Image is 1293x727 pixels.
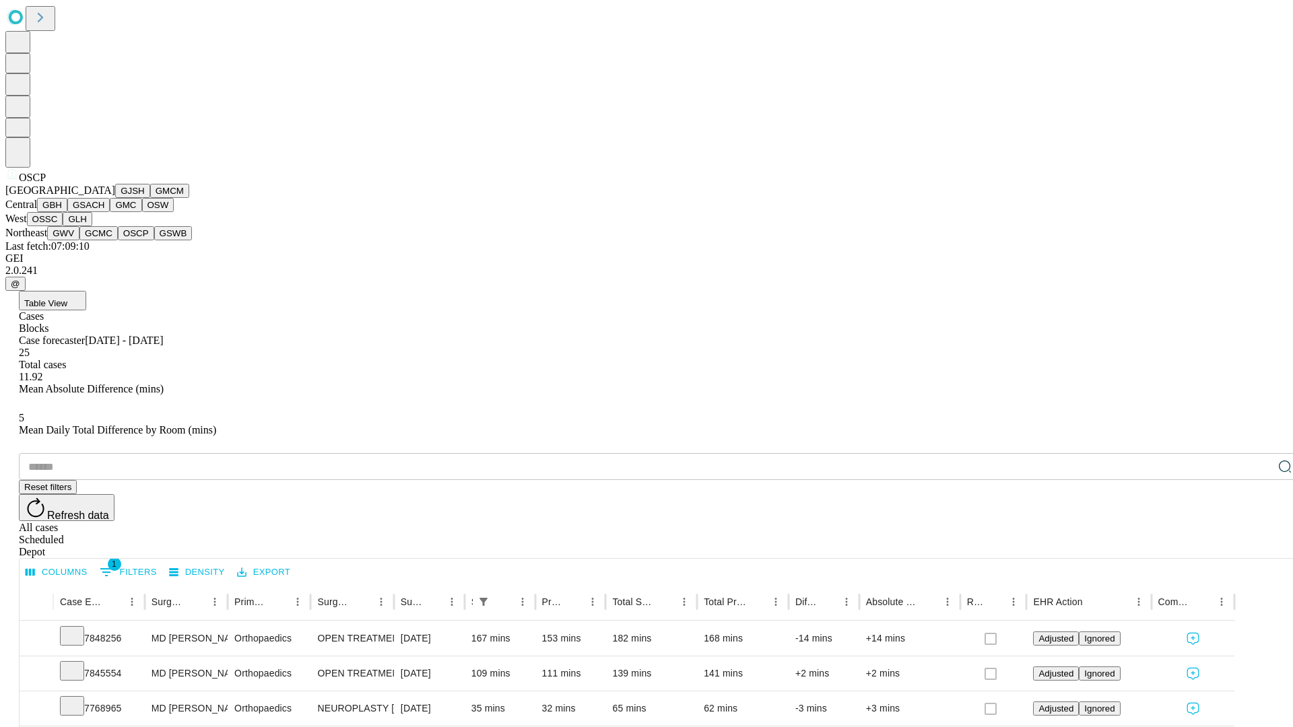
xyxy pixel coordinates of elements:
button: GMCM [150,184,189,198]
button: Menu [513,592,532,611]
button: GMC [110,198,141,212]
div: MD [PERSON_NAME] [152,656,221,691]
div: OPEN TREATMENT DISTAL RADIAL INTRA-ARTICULAR FRACTURE OR EPIPHYSEAL SEPARATION [MEDICAL_DATA] 3 0... [317,656,387,691]
button: Menu [675,592,694,611]
div: EHR Action [1033,596,1082,607]
span: Reset filters [24,482,71,492]
div: Surgeon Name [152,596,185,607]
span: Northeast [5,227,47,238]
div: Total Predicted Duration [704,596,746,607]
div: MD [PERSON_NAME] [152,691,221,726]
div: Resolved in EHR [967,596,985,607]
button: OSSC [27,212,63,226]
button: Sort [818,592,837,611]
span: Case forecaster [19,335,85,346]
div: Total Scheduled Duration [612,596,655,607]
div: 65 mins [612,691,690,726]
button: Menu [1129,592,1148,611]
div: OPEN TREATMENT TRIMALLEOLAR [MEDICAL_DATA] [317,621,387,656]
span: 5 [19,412,24,423]
div: 139 mins [612,656,690,691]
button: Menu [442,592,461,611]
div: 153 mins [542,621,599,656]
button: Adjusted [1033,666,1079,681]
span: Refresh data [47,510,109,521]
button: GJSH [115,184,150,198]
div: 167 mins [471,621,529,656]
div: [DATE] [401,656,458,691]
div: Orthopaedics [234,656,304,691]
button: Adjusted [1033,701,1079,716]
button: Menu [938,592,957,611]
button: GSWB [154,226,193,240]
div: 62 mins [704,691,782,726]
span: @ [11,279,20,289]
span: West [5,213,27,224]
div: 109 mins [471,656,529,691]
button: GWV [47,226,79,240]
button: Density [166,562,228,583]
div: [DATE] [401,691,458,726]
button: Menu [583,592,602,611]
div: Absolute Difference [866,596,918,607]
button: @ [5,277,26,291]
div: Difference [795,596,817,607]
span: Table View [24,298,67,308]
button: Table View [19,291,86,310]
div: NEUROPLASTY [MEDICAL_DATA] AT [GEOGRAPHIC_DATA] [317,691,387,726]
div: Surgery Date [401,596,422,607]
div: MD [PERSON_NAME] [152,621,221,656]
div: 182 mins [612,621,690,656]
div: Scheduled In Room Duration [471,596,473,607]
div: 7845554 [60,656,138,691]
div: 111 mins [542,656,599,691]
div: Orthopaedics [234,621,304,656]
button: Menu [205,592,224,611]
button: Sort [104,592,123,611]
div: -14 mins [795,621,853,656]
span: 1 [108,557,121,571]
button: Sort [748,592,766,611]
div: Orthopaedics [234,691,304,726]
div: 141 mins [704,656,782,691]
button: Adjusted [1033,631,1079,646]
span: Adjusted [1038,633,1073,644]
button: Menu [837,592,856,611]
button: Menu [766,592,785,611]
button: Expand [26,627,46,651]
button: Sort [353,592,372,611]
span: OSCP [19,172,46,183]
button: Menu [372,592,391,611]
button: Select columns [22,562,91,583]
span: Last fetch: 07:09:10 [5,240,90,252]
div: +2 mins [795,656,853,691]
button: GSACH [67,198,110,212]
span: Mean Absolute Difference (mins) [19,383,164,394]
span: [GEOGRAPHIC_DATA] [5,184,115,196]
button: Sort [919,592,938,611]
span: Ignored [1084,633,1115,644]
span: Ignored [1084,668,1115,679]
div: Comments [1158,596,1192,607]
button: Ignored [1079,631,1120,646]
div: 168 mins [704,621,782,656]
button: Refresh data [19,494,114,521]
button: Sort [1193,592,1212,611]
button: Sort [564,592,583,611]
span: Total cases [19,359,66,370]
span: Mean Daily Total Difference by Room (mins) [19,424,216,436]
div: [DATE] [401,621,458,656]
div: +14 mins [866,621,954,656]
button: Sort [494,592,513,611]
div: 7768965 [60,691,138,726]
button: Sort [656,592,675,611]
span: Central [5,199,37,210]
button: Sort [187,592,205,611]
div: 1 active filter [474,592,493,611]
div: +2 mins [866,656,954,691]
div: Primary Service [234,596,268,607]
span: Adjusted [1038,703,1073,714]
span: [DATE] - [DATE] [85,335,163,346]
button: Ignored [1079,666,1120,681]
button: Menu [1212,592,1231,611]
